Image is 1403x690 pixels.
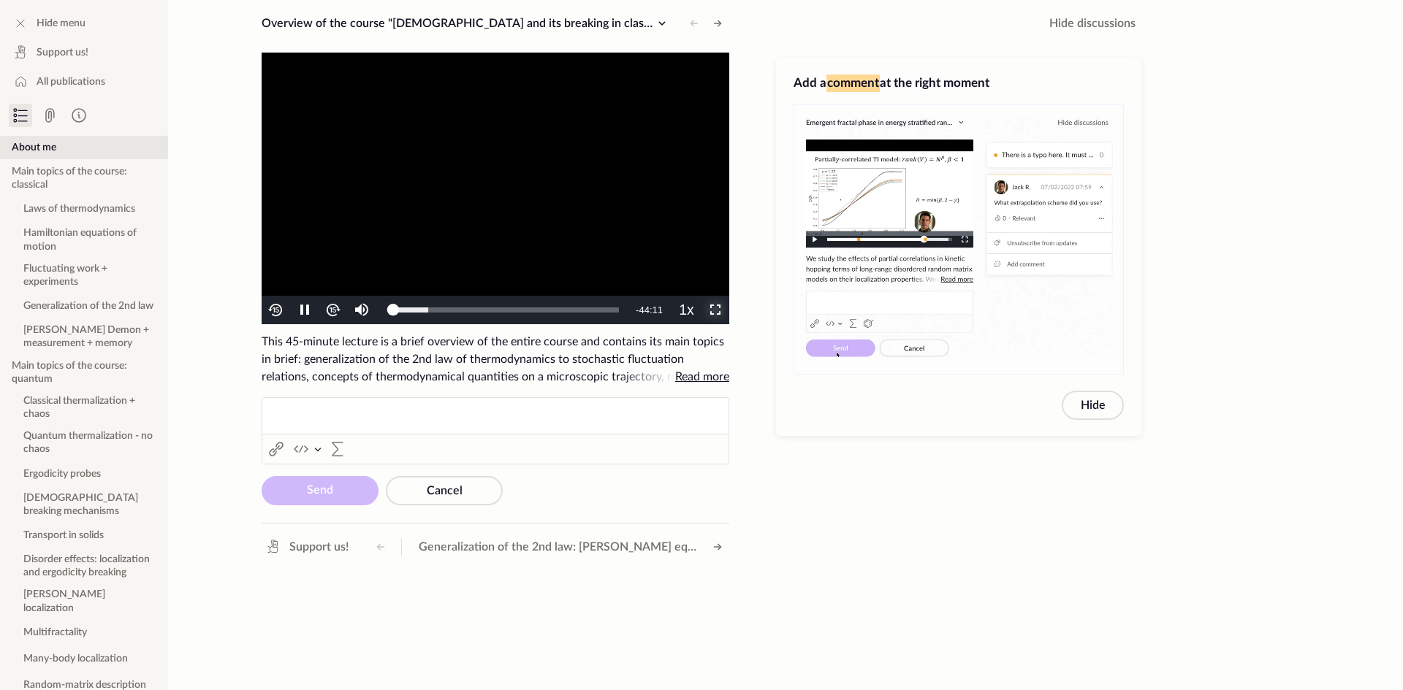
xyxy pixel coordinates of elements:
button: Fullscreen [701,296,729,324]
a: Support us! [259,535,354,559]
span: Cancel [427,485,463,497]
span: 44:11 [639,304,663,315]
button: Generalization of the 2nd law: [PERSON_NAME] equality and Crooks relation [413,535,729,559]
span: This 45-minute lecture is a brief overview of the entire course and contains its main topics in b... [262,333,729,386]
div: Progress Bar [392,307,619,313]
h3: Add a at the right moment [794,74,1124,92]
span: Send [307,484,333,496]
span: comment [826,74,880,92]
span: Read more [675,371,729,383]
button: Playback Rate [672,296,701,324]
span: Overview of the course "[DEMOGRAPHIC_DATA] and its breaking in classical and quantum systems" [262,18,786,29]
img: forth [324,302,341,318]
span: Hide discussions [1049,15,1136,32]
button: Pause [290,296,319,324]
img: back [267,302,284,318]
button: Mute [347,296,376,324]
button: Hide [1062,391,1124,420]
span: - [636,304,639,315]
div: Video Player [262,53,729,324]
button: Cancel [386,476,503,505]
span: Support us! [289,538,349,556]
button: Send [262,476,379,505]
span: Generalization of the 2nd law: [PERSON_NAME] equality and Crooks relation [419,538,701,556]
button: Overview of the course "[DEMOGRAPHIC_DATA] and its breaking in classical and quantum systems" [256,12,677,35]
